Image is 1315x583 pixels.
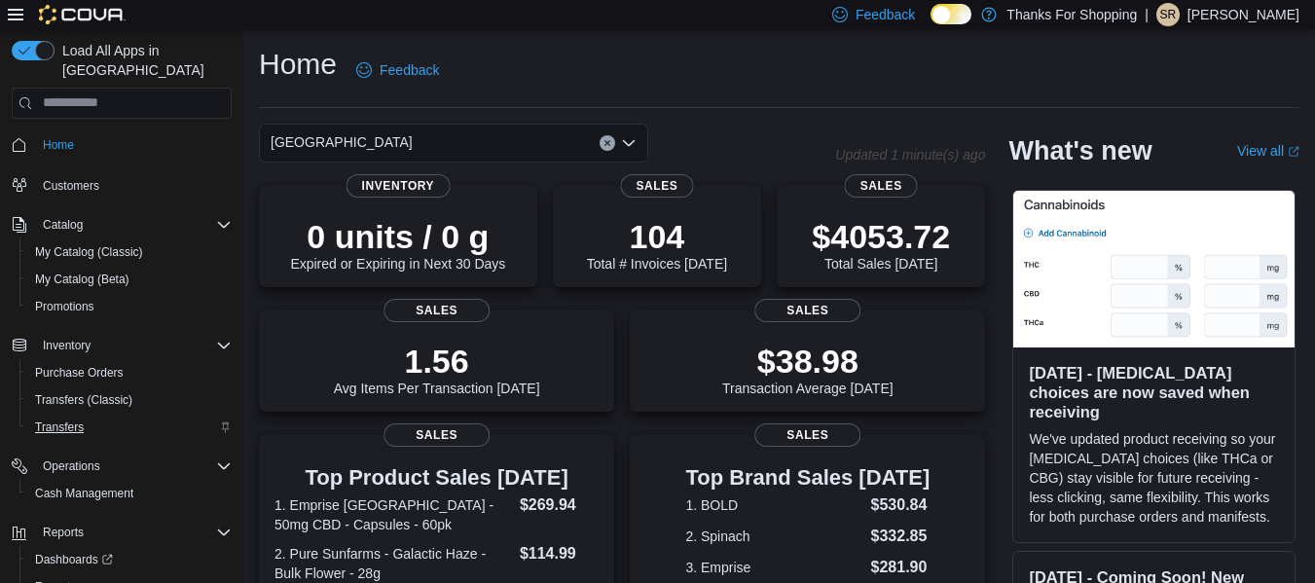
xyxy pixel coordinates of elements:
p: 0 units / 0 g [290,217,505,256]
dt: 1. Emprise [GEOGRAPHIC_DATA] - 50mg CBD - Capsules - 60pk [274,495,512,534]
span: Customers [43,178,99,194]
span: Transfers [35,419,84,435]
span: Sales [384,299,491,322]
h3: Top Product Sales [DATE] [274,466,599,490]
button: Operations [35,455,108,478]
button: Home [4,130,239,159]
h3: [DATE] - [MEDICAL_DATA] choices are now saved when receiving [1029,363,1279,421]
span: Sales [384,423,491,447]
span: Feedback [856,5,915,24]
span: Purchase Orders [27,361,232,384]
button: Customers [4,170,239,199]
dd: $530.84 [871,493,931,517]
p: Updated 1 minute(s) ago [835,147,985,163]
p: [PERSON_NAME] [1187,3,1299,26]
button: Inventory [4,332,239,359]
button: Cash Management [19,480,239,507]
dd: $269.94 [520,493,599,517]
span: Feedback [380,60,439,80]
dt: 1. BOLD [685,495,862,515]
p: 104 [587,217,727,256]
span: Operations [43,458,100,474]
button: Purchase Orders [19,359,239,386]
span: Cash Management [35,486,133,501]
button: Operations [4,453,239,480]
a: Promotions [27,295,102,318]
span: Dark Mode [931,24,931,25]
span: Sales [845,174,918,198]
p: Thanks For Shopping [1006,3,1137,26]
dt: 2. Pure Sunfarms - Galactic Haze - Bulk Flower - 28g [274,544,512,583]
div: Transaction Average [DATE] [722,342,894,396]
span: Sales [620,174,693,198]
a: View allExternal link [1237,143,1299,159]
span: Sales [754,299,861,322]
span: Transfers (Classic) [27,388,232,412]
h2: What's new [1008,135,1151,166]
a: Dashboards [27,548,121,571]
button: Catalog [35,213,91,237]
span: Catalog [35,213,232,237]
button: My Catalog (Classic) [19,238,239,266]
span: Inventory [347,174,451,198]
span: Sales [754,423,861,447]
dt: 2. Spinach [685,527,862,546]
span: Reports [35,521,232,544]
div: Total Sales [DATE] [812,217,950,272]
span: My Catalog (Classic) [35,244,143,260]
button: Clear input [600,135,615,151]
button: My Catalog (Beta) [19,266,239,293]
span: My Catalog (Beta) [27,268,232,291]
p: 1.56 [334,342,540,381]
span: Load All Apps in [GEOGRAPHIC_DATA] [55,41,232,80]
a: Transfers [27,416,91,439]
span: Promotions [27,295,232,318]
a: Cash Management [27,482,141,505]
p: We've updated product receiving so your [MEDICAL_DATA] choices (like THCa or CBG) stay visible fo... [1029,429,1279,527]
button: Open list of options [621,135,637,151]
button: Transfers [19,414,239,441]
button: Catalog [4,211,239,238]
dd: $114.99 [520,542,599,565]
span: Dashboards [27,548,232,571]
a: Transfers (Classic) [27,388,140,412]
div: Avg Items Per Transaction [DATE] [334,342,540,396]
span: [GEOGRAPHIC_DATA] [271,130,413,154]
a: My Catalog (Classic) [27,240,151,264]
button: Inventory [35,334,98,357]
h3: Top Brand Sales [DATE] [685,466,930,490]
button: Promotions [19,293,239,320]
p: $38.98 [722,342,894,381]
p: | [1145,3,1149,26]
span: Home [35,132,232,157]
span: Home [43,137,74,153]
span: Inventory [35,334,232,357]
input: Dark Mode [931,4,971,24]
a: Dashboards [19,546,239,573]
img: Cova [39,5,126,24]
span: Dashboards [35,552,113,567]
a: Customers [35,174,107,198]
span: SR [1160,3,1177,26]
dd: $281.90 [871,556,931,579]
dt: 3. Emprise [685,558,862,577]
span: Promotions [35,299,94,314]
button: Reports [35,521,91,544]
span: Cash Management [27,482,232,505]
span: Purchase Orders [35,365,124,381]
button: Reports [4,519,239,546]
span: Reports [43,525,84,540]
span: Customers [35,172,232,197]
span: My Catalog (Classic) [27,240,232,264]
span: Transfers [27,416,232,439]
a: Purchase Orders [27,361,131,384]
span: My Catalog (Beta) [35,272,129,287]
span: Operations [35,455,232,478]
dd: $332.85 [871,525,931,548]
span: Catalog [43,217,83,233]
svg: External link [1288,146,1299,158]
a: My Catalog (Beta) [27,268,137,291]
div: Expired or Expiring in Next 30 Days [290,217,505,272]
a: Home [35,133,82,157]
button: Transfers (Classic) [19,386,239,414]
